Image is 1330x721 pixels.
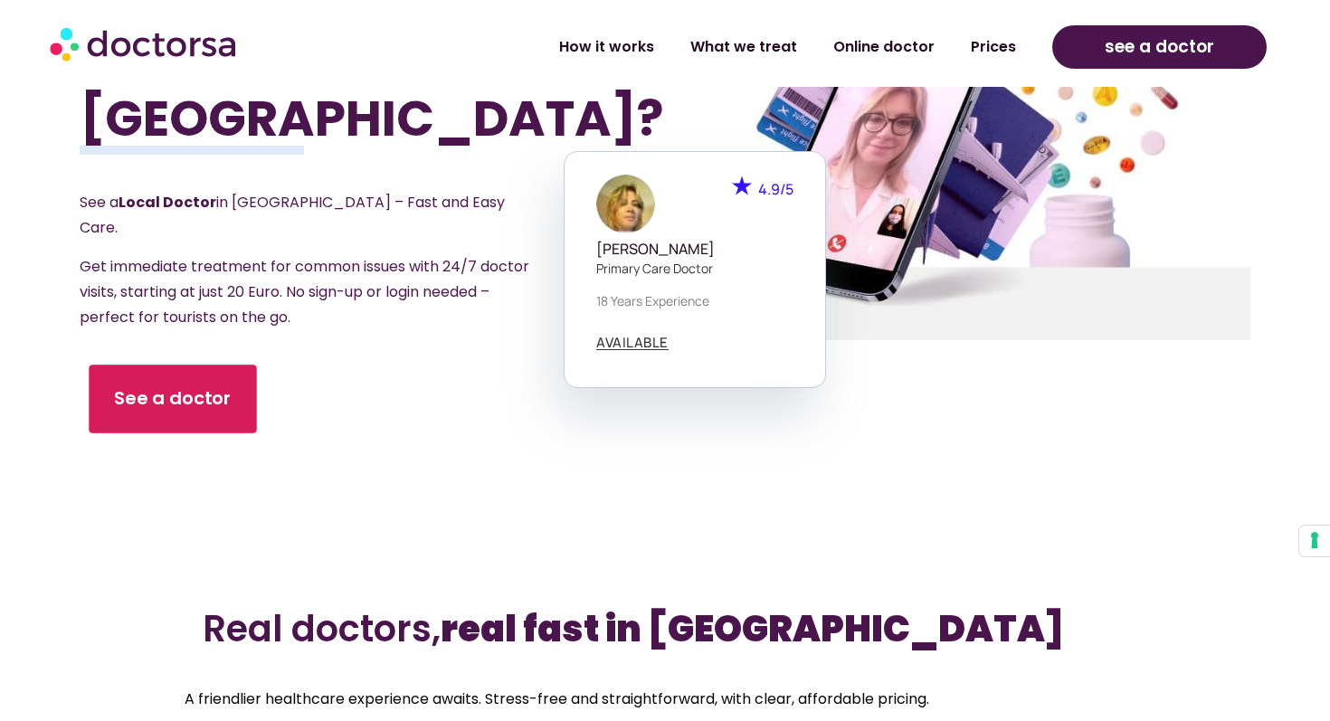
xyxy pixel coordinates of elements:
a: Online doctor [815,26,953,68]
span: 4.9/5 [758,179,793,199]
span: See a doctor [114,386,232,413]
span: See a in [GEOGRAPHIC_DATA] – Fast and Easy Care. [80,192,505,238]
p: Primary care doctor [596,259,793,278]
a: see a doctor [1052,25,1267,69]
a: AVAILABLE [596,336,669,350]
a: How it works [541,26,672,68]
a: See a doctor [89,365,256,433]
a: What we treat [672,26,815,68]
span: A friendlier healthcare experience awaits. Stress-free and straightforward, with clear, affordabl... [185,688,929,709]
span: AVAILABLE [596,336,669,349]
button: Your consent preferences for tracking technologies [1299,526,1330,556]
nav: Menu [352,26,1034,68]
a: Prices [953,26,1034,68]
iframe: Customer reviews powered by Trustpilot [158,536,1172,562]
p: 18 years experience [596,291,793,310]
h5: [PERSON_NAME] [596,241,793,258]
strong: Local Doctor [119,192,216,213]
span: see a doctor [1105,33,1214,62]
h2: Real doctors, [203,607,1128,650]
b: real fast in [GEOGRAPHIC_DATA] [441,603,1064,654]
span: Get immediate treatment for common issues with 24/7 doctor visits, starting at just 20 Euro. No s... [80,256,529,327]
